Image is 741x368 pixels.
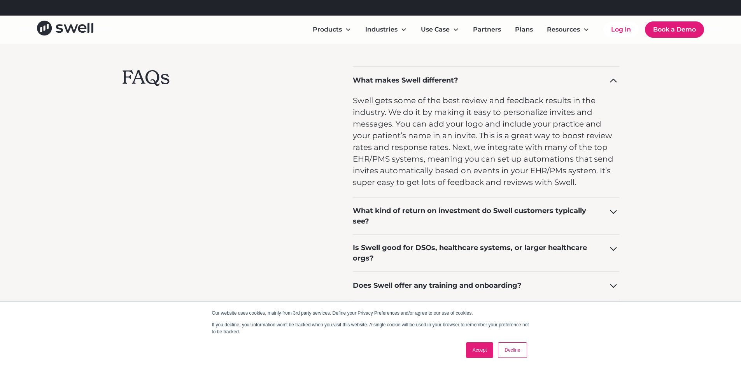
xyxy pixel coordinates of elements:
[307,22,357,37] div: Products
[498,342,527,358] a: Decline
[541,22,596,37] div: Resources
[353,206,598,227] div: What kind of return on investment do Swell customers typically see?
[353,95,620,188] p: Swell gets some of the best review and feedback results in the industry. We do it by making it ea...
[421,25,450,34] div: Use Case
[313,25,342,34] div: Products
[353,280,522,291] div: Does Swell offer any training and onboarding?
[466,342,494,358] a: Accept
[353,75,458,86] div: What makes Swell different?
[603,22,639,37] a: Log In
[212,321,529,335] p: If you decline, your information won’t be tracked when you visit this website. A single cookie wi...
[509,22,539,37] a: Plans
[547,25,580,34] div: Resources
[365,25,398,34] div: Industries
[645,21,704,38] a: Book a Demo
[122,66,322,89] h2: FAQs
[359,22,413,37] div: Industries
[212,310,529,317] p: Our website uses cookies, mainly from 3rd party services. Define your Privacy Preferences and/or ...
[415,22,465,37] div: Use Case
[37,21,93,38] a: home
[467,22,507,37] a: Partners
[353,243,598,264] div: Is Swell good for DSOs, healthcare systems, or larger healthcare orgs?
